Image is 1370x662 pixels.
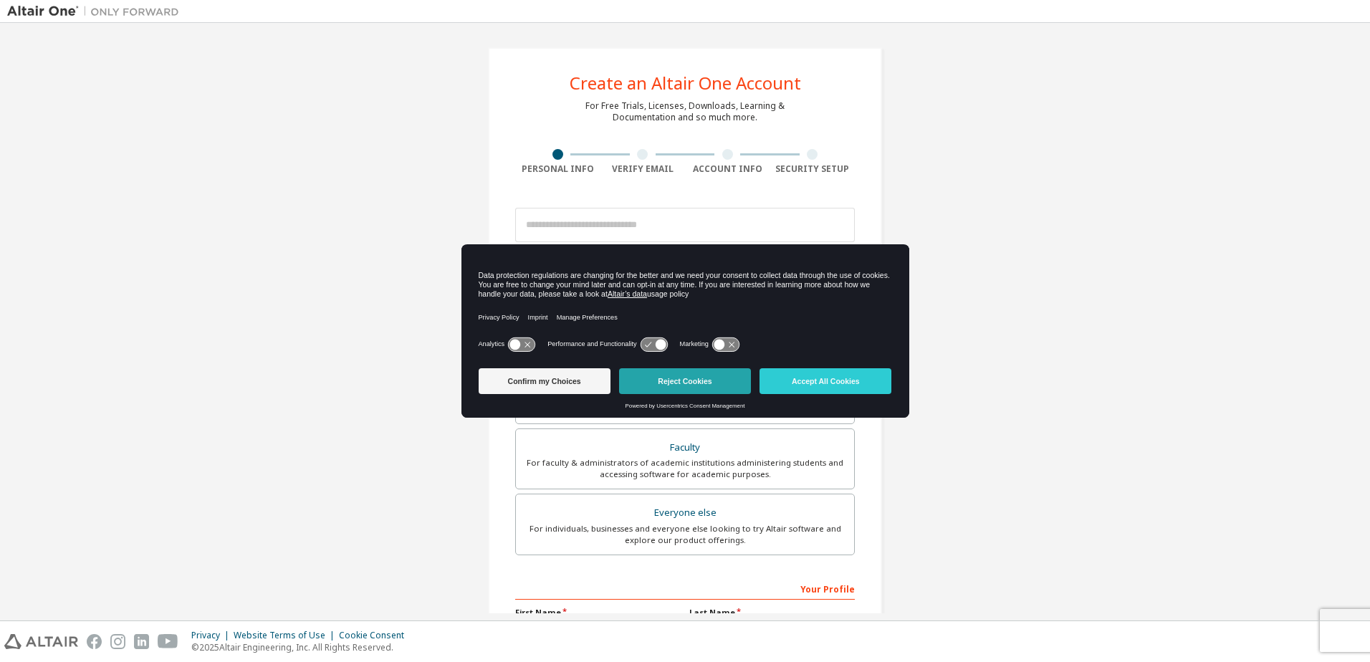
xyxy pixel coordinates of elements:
div: Security Setup [770,163,856,175]
label: First Name [515,607,681,618]
div: Privacy [191,630,234,641]
div: Cookie Consent [339,630,413,641]
p: © 2025 Altair Engineering, Inc. All Rights Reserved. [191,641,413,653]
img: youtube.svg [158,634,178,649]
div: Verify Email [600,163,686,175]
img: Altair One [7,4,186,19]
div: Everyone else [524,503,846,523]
div: For Free Trials, Licenses, Downloads, Learning & Documentation and so much more. [585,100,785,123]
img: altair_logo.svg [4,634,78,649]
div: Create an Altair One Account [570,75,801,92]
div: Account Info [685,163,770,175]
div: For individuals, businesses and everyone else looking to try Altair software and explore our prod... [524,523,846,546]
div: Personal Info [515,163,600,175]
div: Your Profile [515,577,855,600]
div: Website Terms of Use [234,630,339,641]
label: Last Name [689,607,855,618]
img: instagram.svg [110,634,125,649]
img: facebook.svg [87,634,102,649]
div: Faculty [524,438,846,458]
img: linkedin.svg [134,634,149,649]
div: For faculty & administrators of academic institutions administering students and accessing softwa... [524,457,846,480]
